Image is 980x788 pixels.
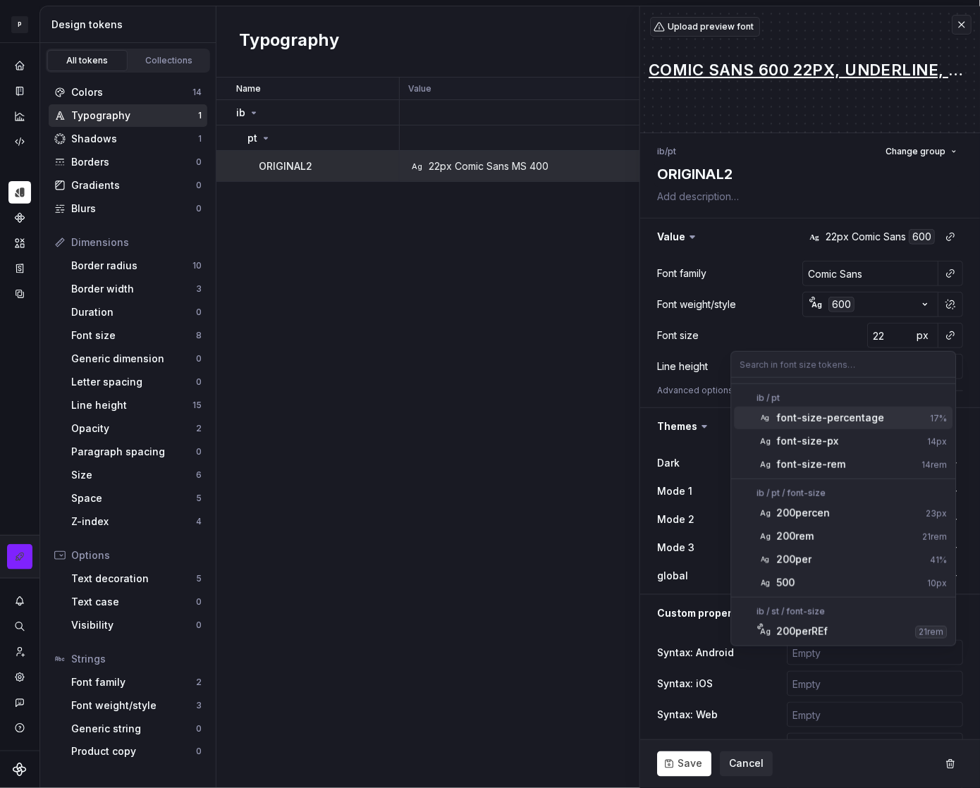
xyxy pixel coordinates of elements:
div: 14rem [922,460,948,471]
div: 41% [931,555,948,566]
div: 200rem [777,529,814,543]
div: Ag [760,436,771,447]
div: ib / pt [735,393,953,404]
div: 200perREf [777,624,828,639]
div: font-size-px [777,434,839,448]
div: font-size-rem [777,457,846,472]
div: ib / pt / font-size [735,488,953,499]
div: 14px [928,436,948,448]
div: 200percen [777,506,831,520]
div: Ag [760,412,771,424]
div: 10px [928,578,948,589]
div: font-size-percentage [777,411,885,425]
div: 200per [777,553,812,567]
div: Ag [760,459,771,470]
div: 23px [926,508,948,519]
div: Ag [760,626,771,637]
div: Search in font size tokens… [732,378,956,646]
div: Ag [760,577,771,589]
div: 17% [931,413,948,424]
div: 500 [777,576,795,590]
div: Ag [760,554,771,565]
div: 21rem [916,626,948,639]
div: 21rem [923,531,948,543]
div: Ag [760,507,771,519]
div: Ag [760,531,771,542]
input: Search in font size tokens… [732,352,956,377]
div: ib / st / font-size [735,606,953,617]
